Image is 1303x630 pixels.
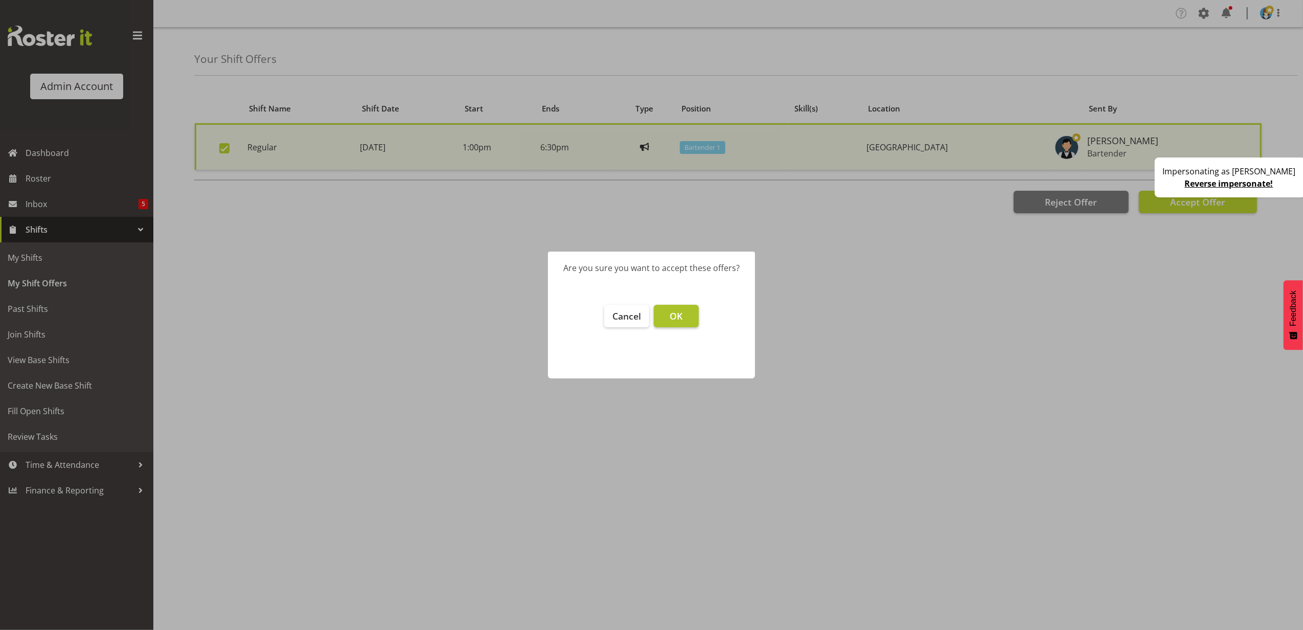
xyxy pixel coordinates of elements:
button: Cancel [604,305,649,327]
span: Feedback [1289,290,1298,326]
a: Reverse impersonate! [1185,178,1273,189]
span: Cancel [612,310,641,322]
div: Are you sure you want to accept these offers? [563,262,740,274]
button: Feedback - Show survey [1284,280,1303,350]
p: Impersonating as [PERSON_NAME] [1162,165,1295,177]
span: OK [670,310,682,322]
button: OK [654,305,699,327]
